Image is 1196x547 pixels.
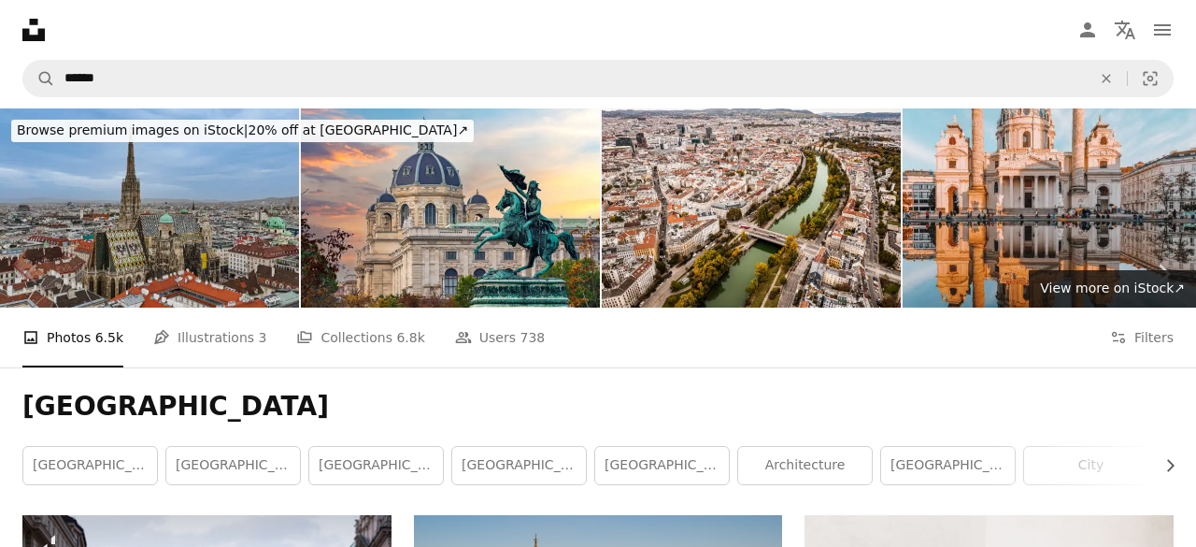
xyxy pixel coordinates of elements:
[595,447,729,484] a: [GEOGRAPHIC_DATA]
[452,447,586,484] a: [GEOGRAPHIC_DATA]
[1144,11,1181,49] button: Menu
[309,447,443,484] a: [GEOGRAPHIC_DATA]
[1110,308,1174,367] button: Filters
[1106,11,1144,49] button: Language
[1086,61,1127,96] button: Clear
[22,60,1174,97] form: Find visuals sitewide
[1131,184,1196,364] a: Next
[296,308,424,367] a: Collections 6.8k
[23,447,157,484] a: [GEOGRAPHIC_DATA]
[1040,281,1185,295] span: View more on iStock ↗
[1029,270,1196,308] a: View more on iStock↗
[738,447,872,484] a: architecture
[17,122,468,137] span: 20% off at [GEOGRAPHIC_DATA] ↗
[259,327,267,348] span: 3
[301,108,600,308] img: Statue of Archduke Charles on Heldenplatz square, Vienna, Austria
[22,19,45,41] a: Home — Unsplash
[17,122,248,137] span: Browse premium images on iStock |
[166,447,300,484] a: [GEOGRAPHIC_DATA]
[23,61,55,96] button: Search Unsplash
[1128,61,1173,96] button: Visual search
[1069,11,1106,49] a: Log in / Sign up
[455,308,545,367] a: Users 738
[396,327,424,348] span: 6.8k
[881,447,1015,484] a: [GEOGRAPHIC_DATA]
[153,308,266,367] a: Illustrations 3
[520,327,546,348] span: 738
[602,108,901,308] img: Aerial view of Vienna on autumn day.
[1024,447,1158,484] a: city
[1153,447,1174,484] button: scroll list to the right
[22,390,1174,424] h1: [GEOGRAPHIC_DATA]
